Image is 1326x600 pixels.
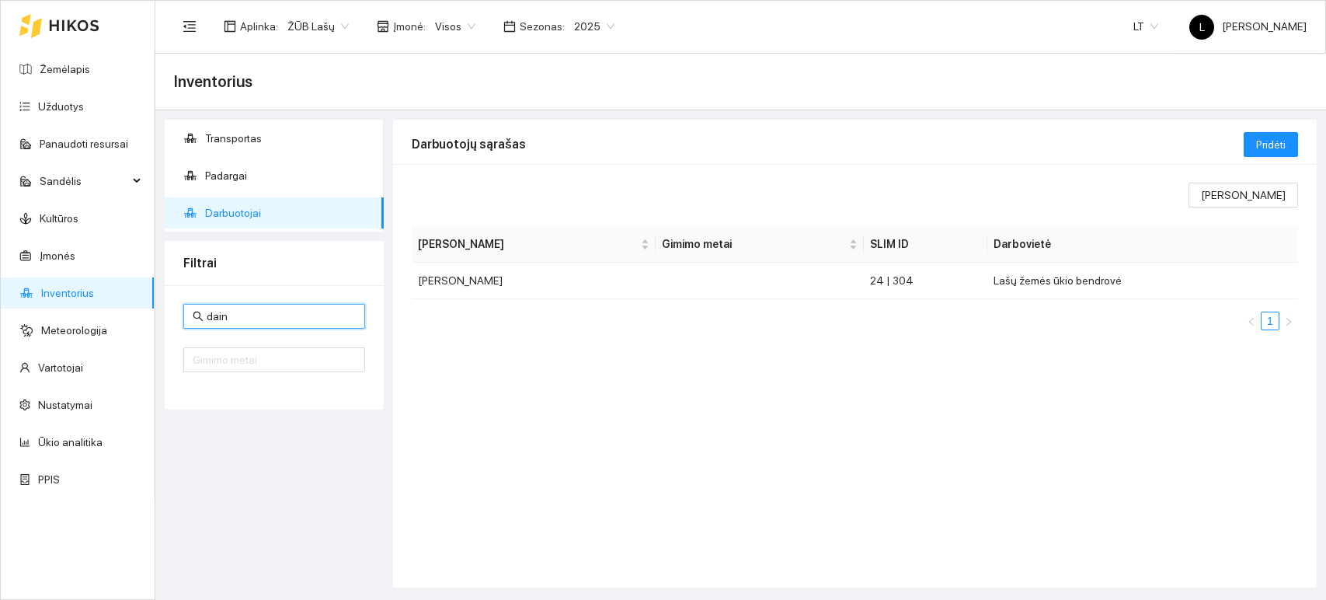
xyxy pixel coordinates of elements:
[574,15,614,38] span: 2025
[40,166,128,197] span: Sandėlis
[38,100,84,113] a: Užduotys
[1201,187,1286,204] span: [PERSON_NAME]
[183,19,197,33] span: menu-fold
[207,308,356,325] input: Paieška
[412,226,656,263] th: this column's title is Vardas Pavardė,this column is sortable
[864,226,987,263] th: SLIM ID
[1199,15,1205,40] span: L
[412,122,1244,166] div: Darbuotojų sąrašas
[1279,312,1298,330] li: Pirmyn
[40,63,90,75] a: Žemėlapis
[503,20,516,33] span: calendar
[38,399,92,411] a: Nustatymai
[38,361,83,374] a: Vartotojai
[1133,15,1158,38] span: LT
[40,212,78,225] a: Kultūros
[40,138,128,150] a: Panaudoti resursai
[205,123,371,154] span: Transportas
[1284,317,1293,326] span: right
[205,160,371,191] span: Padargai
[224,20,236,33] span: layout
[1189,183,1298,208] button: [PERSON_NAME]
[377,20,389,33] span: shop
[174,69,252,94] span: Inventorius
[183,347,365,372] input: Gimimo metai
[1242,312,1261,330] button: left
[987,226,1298,263] th: Darbovietė
[864,263,987,299] td: 24 | 304
[1247,317,1256,326] span: left
[393,18,426,35] span: Įmonė :
[287,15,349,38] span: ŽŪB Lašų
[183,241,365,285] div: Filtrai
[40,249,75,262] a: Įmonės
[656,226,864,263] th: this column's title is Gimimo metai,this column is sortable
[1242,312,1261,330] li: Atgal
[435,15,475,38] span: Visos
[240,18,278,35] span: Aplinka :
[193,311,204,322] span: search
[1244,132,1298,157] button: Pridėti
[418,235,638,253] span: [PERSON_NAME]
[38,436,103,448] a: Ūkio analitika
[987,263,1298,299] td: Lašų žemės ūkio bendrovė
[1261,312,1279,330] li: 1
[41,324,107,337] a: Meteorologija
[205,197,371,228] span: Darbuotojai
[412,263,656,299] td: [PERSON_NAME]
[1256,136,1286,153] span: Pridėti
[520,18,565,35] span: Sezonas :
[1262,312,1279,330] a: 1
[1279,312,1298,330] button: right
[41,287,94,299] a: Inventorius
[38,473,60,486] a: PPIS
[174,11,205,42] button: menu-fold
[662,235,846,253] span: Gimimo metai
[1189,20,1307,33] span: [PERSON_NAME]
